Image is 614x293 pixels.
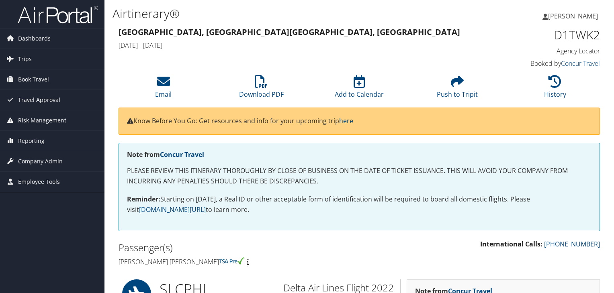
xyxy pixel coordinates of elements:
h4: [PERSON_NAME] [PERSON_NAME] [119,257,353,266]
strong: International Calls: [480,240,542,248]
h4: Booked by [489,59,600,68]
span: Employee Tools [18,172,60,192]
h4: [DATE] - [DATE] [119,41,477,50]
a: Email [155,79,172,99]
span: Risk Management [18,110,66,130]
a: Download PDF [239,79,284,99]
span: Reporting [18,131,45,151]
strong: [GEOGRAPHIC_DATA], [GEOGRAPHIC_DATA] [GEOGRAPHIC_DATA], [GEOGRAPHIC_DATA] [119,26,460,37]
img: tsa-precheck.png [219,257,245,265]
span: Dashboards [18,28,51,49]
p: Starting on [DATE], a Real ID or other acceptable form of identification will be required to boar... [127,194,591,215]
p: PLEASE REVIEW THIS ITINERARY THOROUGHLY BY CLOSE OF BUSINESS ON THE DATE OF TICKET ISSUANCE. THIS... [127,166,591,186]
h1: Airtinerary® [113,5,442,22]
img: airportal-logo.png [18,5,98,24]
h2: Passenger(s) [119,241,353,254]
span: Book Travel [18,69,49,90]
a: [PERSON_NAME] [542,4,606,28]
a: Add to Calendar [335,79,384,99]
a: Concur Travel [160,150,204,159]
a: [DOMAIN_NAME][URL] [139,205,206,214]
span: Travel Approval [18,90,60,110]
span: Trips [18,49,32,69]
a: here [339,116,353,125]
p: Know Before You Go: Get resources and info for your upcoming trip [127,116,591,126]
h1: D1TWK2 [489,26,600,43]
a: Concur Travel [561,59,600,68]
span: Company Admin [18,151,63,171]
a: History [544,79,566,99]
a: Push to Tripit [437,79,478,99]
h4: Agency Locator [489,47,600,55]
a: [PHONE_NUMBER] [544,240,600,248]
strong: Note from [127,150,204,159]
span: [PERSON_NAME] [548,12,598,20]
strong: Reminder: [127,195,160,203]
